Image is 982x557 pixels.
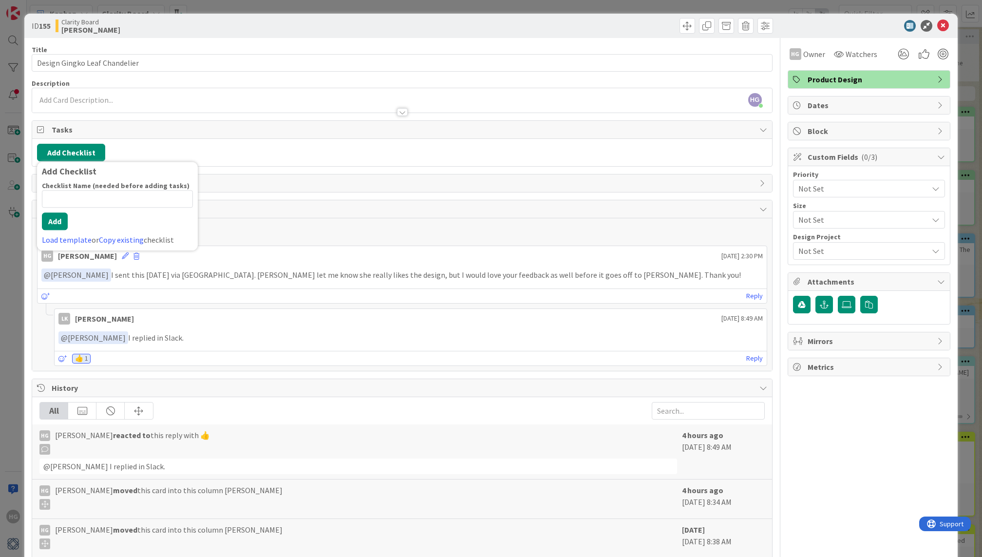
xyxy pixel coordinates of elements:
span: Not Set [798,244,923,258]
span: History [52,382,754,394]
div: @[PERSON_NAME]﻿ I replied in Slack. [39,459,677,474]
label: Title [32,45,47,54]
span: ( 0/3 ) [861,152,877,162]
span: Comments [52,203,754,215]
div: [DATE] 8:34 AM [682,484,765,514]
div: or checklist [42,234,193,246]
span: Description [32,79,70,88]
span: [PERSON_NAME] [44,270,109,280]
b: 4 hours ago [682,485,723,495]
p: I sent this [DATE] via [GEOGRAPHIC_DATA]. [PERSON_NAME] let me know she really likes the design, ... [41,269,762,282]
span: Links [52,177,754,189]
div: LK [58,313,70,325]
a: Reply [746,290,763,302]
span: Support [20,1,44,13]
a: Copy existing [99,235,144,245]
div: [PERSON_NAME] [58,250,117,262]
span: [PERSON_NAME] this card into this column [PERSON_NAME] [55,484,283,510]
b: [DATE] [682,525,705,535]
span: [DATE] 8:49 AM [721,313,763,324]
span: [PERSON_NAME] [61,333,126,343]
b: moved [113,525,137,535]
span: Block [808,125,932,137]
button: Add [42,212,68,230]
div: Add Checklist [42,167,193,176]
div: HG [39,525,50,536]
span: Attachments [808,276,932,288]
span: @ [61,333,68,343]
label: Checklist Name (needed before adding tasks) [42,181,189,190]
input: Search... [652,402,765,420]
span: Mirrors [808,335,932,347]
span: Metrics [808,361,932,373]
span: Custom Fields [808,151,932,163]
span: Dates [808,99,932,111]
span: Watchers [846,48,877,60]
div: HG [39,430,50,441]
span: Product Design [808,74,932,85]
a: Load template [42,235,92,245]
span: [DATE] 2:30 PM [721,251,763,261]
span: HG [748,93,762,107]
span: Clarity Board [61,18,120,26]
span: Tasks [52,124,754,135]
span: Not Set [798,213,923,227]
div: HG [39,485,50,496]
div: HG [41,250,53,262]
div: [PERSON_NAME] [75,313,134,325]
a: Reply [746,352,763,365]
b: [PERSON_NAME] [61,26,120,34]
div: Design Project [793,233,945,240]
span: @ [44,270,51,280]
span: Not Set [798,182,923,195]
span: ID [32,20,51,32]
b: moved [113,485,137,495]
span: [PERSON_NAME] this reply with 👍 [55,429,210,455]
b: 155 [39,21,51,31]
div: 👍 1 [72,354,91,364]
input: type card name here... [32,54,772,72]
div: HG [790,48,801,60]
div: [DATE] 8:49 AM [682,429,765,474]
b: 4 hours ago [682,430,723,440]
b: reacted to [113,430,151,440]
span: [PERSON_NAME] this card into this column [PERSON_NAME] [55,524,283,549]
div: All [40,403,68,419]
div: Priority [793,171,945,178]
div: Size [793,202,945,209]
div: [DATE] 8:38 AM [682,524,765,553]
button: Add Checklist [37,144,105,161]
span: Owner [803,48,825,60]
p: I replied in Slack. [58,331,762,345]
